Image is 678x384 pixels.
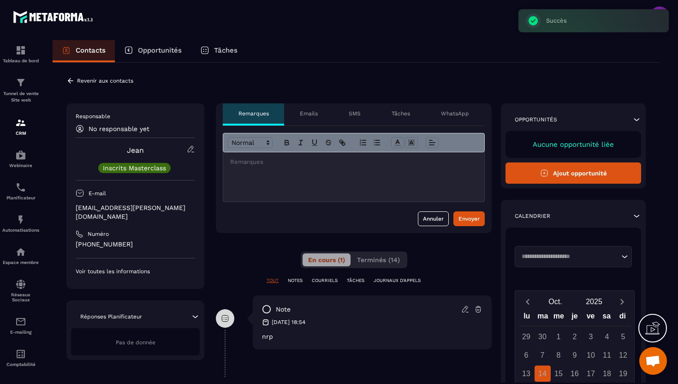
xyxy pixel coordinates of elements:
img: social-network [15,279,26,290]
div: Search for option [515,246,632,267]
a: formationformationCRM [2,110,39,143]
button: En cours (1) [303,253,351,266]
p: [EMAIL_ADDRESS][PERSON_NAME][DOMAIN_NAME] [76,204,195,221]
p: Tunnel de vente Site web [2,90,39,103]
p: Remarques [238,110,269,117]
p: nrp [262,333,482,340]
div: ve [583,310,599,326]
div: 1 [551,329,567,345]
div: 18 [599,366,615,382]
p: TÂCHES [347,277,364,284]
div: sa [599,310,615,326]
button: Next month [613,295,630,308]
p: note [276,305,291,314]
p: COURRIELS [312,277,338,284]
p: E-mail [89,190,106,197]
img: formation [15,77,26,88]
div: 30 [535,329,551,345]
p: Planificateur [2,195,39,200]
p: Opportunités [138,46,182,54]
div: 16 [567,366,583,382]
p: Automatisations [2,228,39,233]
button: Ajout opportunité [506,162,641,184]
div: 4 [599,329,615,345]
div: di [614,310,630,326]
a: formationformationTableau de bord [2,38,39,70]
p: Numéro [88,230,109,238]
img: logo [13,8,96,25]
a: Jean [127,146,144,155]
img: automations [15,214,26,225]
a: accountantaccountantComptabilité [2,342,39,374]
div: 15 [551,366,567,382]
p: Tâches [392,110,410,117]
div: 2 [567,329,583,345]
p: Réseaux Sociaux [2,292,39,302]
img: automations [15,246,26,258]
div: 11 [599,347,615,363]
div: 5 [615,329,631,345]
p: Contacts [76,46,106,54]
p: No responsable yet [89,125,149,132]
p: SMS [349,110,361,117]
div: je [567,310,583,326]
button: Annuler [418,211,449,226]
p: Calendrier [515,212,550,220]
div: me [551,310,567,326]
div: Ouvrir le chat [639,347,667,375]
button: Envoyer [453,211,485,226]
input: Search for option [518,252,619,261]
a: automationsautomationsAutomatisations [2,207,39,240]
div: 6 [518,347,535,363]
div: ma [535,310,551,326]
a: automationsautomationsWebinaire [2,143,39,175]
div: 17 [583,366,599,382]
p: E-mailing [2,330,39,335]
p: [DATE] 18:54 [272,318,305,326]
div: 12 [615,347,631,363]
p: Espace membre [2,260,39,265]
span: En cours (1) [308,256,345,264]
p: Voir toutes les informations [76,268,195,275]
p: Inscrits Masterclass [103,165,166,171]
img: scheduler [15,182,26,193]
p: Opportunités [515,116,557,123]
a: Contacts [53,40,115,62]
img: formation [15,45,26,56]
button: Open years overlay [575,294,613,310]
button: Terminés (14) [351,253,405,266]
a: Tâches [191,40,247,62]
a: emailemailE-mailing [2,309,39,342]
a: social-networksocial-networkRéseaux Sociaux [2,272,39,309]
div: 13 [518,366,535,382]
p: Comptabilité [2,362,39,367]
p: [PHONE_NUMBER] [76,240,195,249]
button: Open months overlay [536,294,575,310]
div: 10 [583,347,599,363]
div: 14 [535,366,551,382]
img: email [15,316,26,327]
p: Réponses Planificateur [80,313,142,320]
button: Previous month [519,295,536,308]
div: 3 [583,329,599,345]
div: 8 [551,347,567,363]
p: Webinaire [2,163,39,168]
span: Pas de donnée [116,339,155,346]
div: 7 [535,347,551,363]
p: Tâches [214,46,238,54]
p: JOURNAUX D'APPELS [374,277,421,284]
p: Responsable [76,113,195,120]
span: Terminés (14) [357,256,400,264]
p: TOUT [267,277,279,284]
p: WhatsApp [441,110,469,117]
div: Envoyer [458,214,480,223]
p: Tableau de bord [2,58,39,63]
img: accountant [15,348,26,360]
p: Aucune opportunité liée [515,140,632,149]
a: Opportunités [115,40,191,62]
div: 9 [567,347,583,363]
img: formation [15,117,26,128]
a: formationformationTunnel de vente Site web [2,70,39,110]
div: lu [519,310,535,326]
div: 19 [615,366,631,382]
